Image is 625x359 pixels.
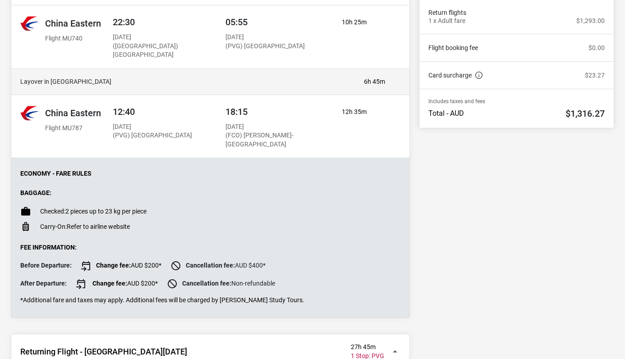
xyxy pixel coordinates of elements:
[20,14,38,32] img: China Eastern
[428,8,605,17] span: Return flights
[40,223,67,230] span: Carry-On:
[113,33,212,42] p: [DATE]
[428,98,605,105] p: Includes taxes and fees
[225,123,325,132] p: [DATE]
[428,17,465,25] p: 1 x Adult fare
[170,260,266,271] span: AUD $400*
[585,72,605,79] p: $23.27
[225,131,325,149] p: (FCO) [PERSON_NAME]-[GEOGRAPHIC_DATA]
[76,278,158,289] span: AUD $200*
[81,260,161,271] span: AUD $200*
[225,33,305,42] p: [DATE]
[92,279,127,286] strong: Change fee:
[182,279,231,286] strong: Cancellation fee:
[428,71,483,80] a: Card surcharge
[45,34,101,43] p: Flight MU740
[20,104,38,122] img: China Eastern
[113,17,135,27] span: 22:30
[20,296,400,304] p: *Additional fare and taxes may apply. Additional fees will be charged by [PERSON_NAME] Study Tours.
[40,208,147,215] p: 2 pieces up to 23 kg per piece
[45,108,101,118] h2: China Eastern
[20,347,187,357] h2: Returning Flight - [GEOGRAPHIC_DATA][DATE]
[113,123,192,132] p: [DATE]
[20,170,400,177] p: Economy - Fare Rules
[225,17,248,27] span: 05:55
[588,44,605,52] p: $0.00
[45,124,101,133] p: Flight MU787
[351,343,376,351] p: 27h 45m
[342,108,385,117] p: 12h 35m
[20,262,72,269] strong: Before Departure:
[565,108,605,119] h2: $1,316.27
[428,43,478,52] a: Flight booking fee
[113,106,135,117] span: 12:40
[576,17,605,25] p: $1,293.00
[96,261,131,268] strong: Change fee:
[20,280,67,287] strong: After Departure:
[20,78,355,86] h4: Layover in [GEOGRAPHIC_DATA]
[113,131,192,140] p: (PVG) [GEOGRAPHIC_DATA]
[45,18,101,29] h2: China Eastern
[428,109,464,118] p: Total - AUD
[40,223,130,231] p: Refer to airline website
[20,244,77,251] strong: Fee Information:
[342,18,385,27] p: 10h 25m
[225,106,248,117] span: 18:15
[225,42,305,51] p: (PVG) [GEOGRAPHIC_DATA]
[40,208,65,215] span: Checked:
[113,42,212,59] p: ([GEOGRAPHIC_DATA]) [GEOGRAPHIC_DATA]
[364,78,385,86] p: 6h 45m
[20,189,51,196] strong: Baggage:
[167,278,275,289] span: Non-refundable
[186,261,235,268] strong: Cancellation fee:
